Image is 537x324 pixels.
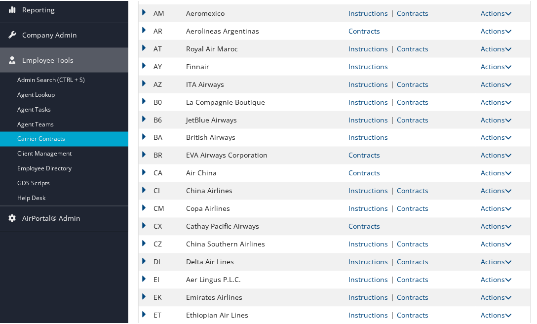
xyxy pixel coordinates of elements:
a: View Ticketing Instructions [349,79,388,88]
a: Actions [481,25,512,35]
span: | [388,203,397,212]
a: Actions [481,221,512,230]
a: Actions [481,310,512,319]
a: Actions [481,96,512,106]
td: Finnair [181,57,344,75]
span: | [388,310,397,319]
td: ET [139,306,181,324]
a: View Contracts [349,221,381,230]
a: View Ticketing Instructions [349,239,388,248]
span: | [388,274,397,283]
a: View Ticketing Instructions [349,292,388,301]
td: ITA Airways [181,75,344,92]
span: | [388,43,397,52]
span: | [388,96,397,106]
a: View Contracts [349,150,381,159]
td: BA [139,128,181,146]
a: Actions [481,185,512,195]
a: View Ticketing Instructions [349,96,388,106]
a: View Contracts [397,79,429,88]
td: CA [139,163,181,181]
td: Aeromexico [181,3,344,21]
a: Actions [481,7,512,17]
a: View Contracts [397,203,429,212]
a: View Ticketing Instructions [349,203,388,212]
a: Actions [481,203,512,212]
span: | [388,239,397,248]
span: | [388,256,397,266]
td: AT [139,39,181,57]
span: | [388,79,397,88]
td: Delta Air Lines [181,252,344,270]
td: CI [139,181,181,199]
a: Actions [481,132,512,141]
a: View Ticketing Instructions [349,256,388,266]
td: Copa Airlines [181,199,344,217]
a: Actions [481,43,512,52]
td: China Southern Airlines [181,235,344,252]
td: La Compagnie Boutique [181,92,344,110]
td: AM [139,3,181,21]
td: CX [139,217,181,235]
td: Emirates Airlines [181,288,344,306]
span: Employee Tools [22,47,74,72]
a: View Ticketing Instructions [349,61,388,70]
a: Actions [481,167,512,177]
a: View Contracts [397,256,429,266]
td: BR [139,146,181,163]
span: | [388,7,397,17]
td: British Airways [181,128,344,146]
a: Actions [481,150,512,159]
td: AY [139,57,181,75]
a: View Ticketing Instructions [349,7,388,17]
a: View Contracts [397,96,429,106]
a: Actions [481,256,512,266]
td: Air China [181,163,344,181]
td: China Airlines [181,181,344,199]
span: | [388,185,397,195]
a: Actions [481,274,512,283]
td: Aerolineas Argentinas [181,21,344,39]
a: View Ticketing Instructions [349,274,388,283]
td: EK [139,288,181,306]
a: View Contracts [397,310,429,319]
td: EI [139,270,181,288]
td: B0 [139,92,181,110]
td: AZ [139,75,181,92]
td: DL [139,252,181,270]
a: Actions [481,79,512,88]
a: View Contracts [397,185,429,195]
a: View Ticketing Instructions [349,114,388,123]
td: Ethiopian Air Lines [181,306,344,324]
td: Cathay Pacific Airways [181,217,344,235]
a: View Contracts [397,114,429,123]
a: Actions [481,114,512,123]
a: View Contracts [349,167,381,177]
a: View Contracts [397,239,429,248]
a: View Ticketing Instructions [349,310,388,319]
a: View Ticketing Instructions [349,132,388,141]
span: | [388,114,397,123]
a: View Contracts [349,25,381,35]
td: CZ [139,235,181,252]
td: AR [139,21,181,39]
span: AirPortal® Admin [22,205,80,230]
a: Actions [481,292,512,301]
td: B6 [139,110,181,128]
span: Company Admin [22,22,77,46]
td: CM [139,199,181,217]
td: EVA Airways Corporation [181,146,344,163]
td: Aer Lingus P.L.C. [181,270,344,288]
td: JetBlue Airways [181,110,344,128]
span: | [388,292,397,301]
a: View Contracts [397,7,429,17]
a: View Ticketing Instructions [349,43,388,52]
a: Actions [481,239,512,248]
td: Royal Air Maroc [181,39,344,57]
a: View Ticketing Instructions [349,185,388,195]
a: View Contracts [397,274,429,283]
a: View Contracts [397,292,429,301]
a: View Contracts [397,43,429,52]
a: Actions [481,61,512,70]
